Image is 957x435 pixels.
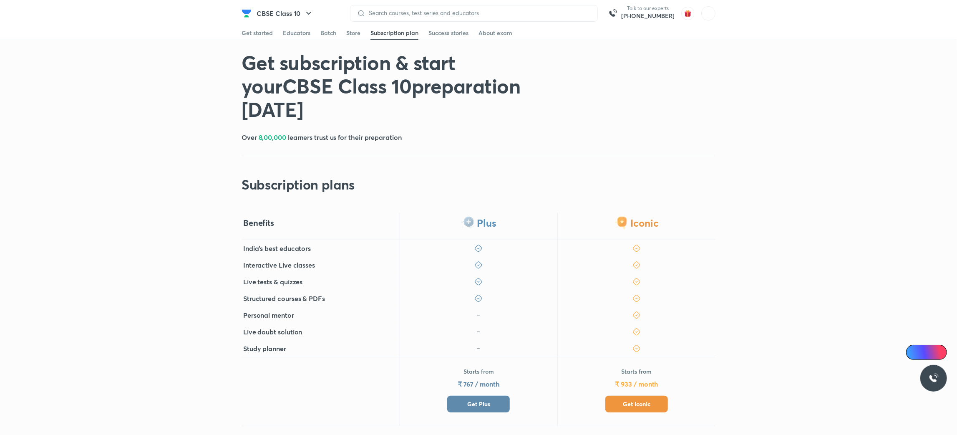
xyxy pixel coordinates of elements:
h5: Structured courses & PDFs [243,293,325,303]
div: Get started [242,29,273,37]
h5: India's best educators [243,243,311,253]
div: Success stories [428,29,468,37]
img: Company Logo [242,8,252,18]
h2: Subscription plans [242,176,355,193]
a: Store [346,26,360,40]
div: Batch [320,29,336,37]
button: CBSE Class 10 [252,5,319,22]
img: icon [474,344,483,353]
span: Get Plus [467,400,490,408]
a: Ai Doubts [906,345,947,360]
button: Get Iconic [605,396,668,412]
img: icon [474,328,483,336]
h1: Get subscription & start your CBSE Class 10 preparation [DATE] [242,51,526,121]
h5: Study planner [243,344,286,354]
img: icon [474,311,483,319]
div: Educators [283,29,310,37]
button: Get Plus [447,396,510,412]
h5: Personal mentor [243,310,294,320]
h5: Interactive Live classes [243,260,315,270]
h5: Live doubt solution [243,327,302,337]
input: Search courses, test series and educators [365,10,591,16]
div: Store [346,29,360,37]
img: call-us [604,5,621,22]
p: Starts from [463,367,494,376]
span: Get Iconic [623,400,650,408]
a: Get started [242,26,273,40]
a: Batch [320,26,336,40]
h5: ₹ 767 / month [458,379,499,389]
span: Ai Doubts [920,349,942,356]
p: Talk to our experts [621,5,675,12]
a: Success stories [428,26,468,40]
img: Junaid Saleem [701,6,715,20]
p: Starts from [622,367,652,376]
h5: Live tests & quizzes [243,277,302,287]
a: Educators [283,26,310,40]
h4: Benefits [243,217,274,228]
a: Subscription plan [370,26,418,40]
div: About exam [478,29,512,37]
img: Icon [911,349,918,356]
img: avatar [681,7,695,20]
div: Subscription plan [370,29,418,37]
span: 8,00,000 [259,133,286,142]
h5: Over learners trust us for their preparation [242,132,402,142]
h5: ₹ 933 / month [615,379,658,389]
a: About exam [478,26,512,40]
img: ttu [929,373,939,383]
a: [PHONE_NUMBER] [621,12,675,20]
